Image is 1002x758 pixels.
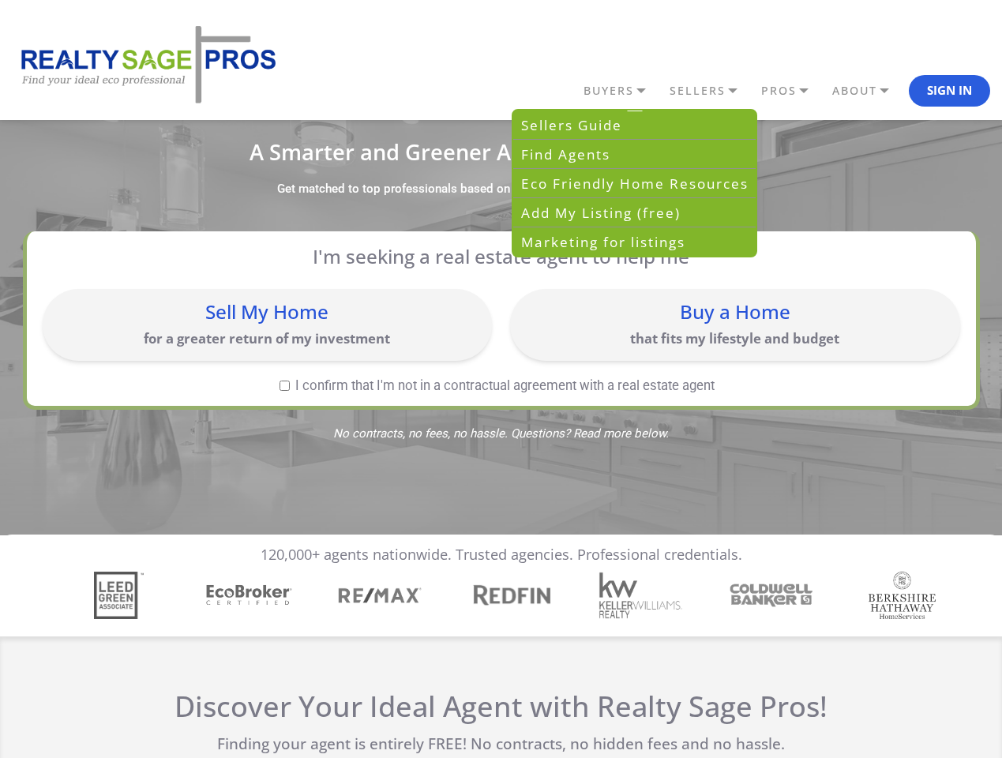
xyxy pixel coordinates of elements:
div: 6 / 7 [735,580,820,610]
button: Sign In [909,75,990,107]
p: Finding your agent is entirely FREE! No contracts, no hidden fees and no hassle. [171,735,831,753]
p: for a greater return of my investment [51,329,484,347]
a: SELLERS [666,77,757,104]
span: No contracts, no fees, no hassle. Questions? Read more below. [23,428,980,440]
a: PROS [757,77,828,104]
div: 2 / 7 [213,582,298,609]
a: Add My Listing (free) [513,198,756,227]
img: Sponsor Logo: Keller Williams Realty [599,572,683,619]
p: 120,000+ agents nationwide. Trusted agencies. Professional credentials. [261,546,742,564]
a: BUYERS [580,77,666,104]
a: Sellers Guide [513,111,756,140]
img: Sponsor Logo: Coldwell Banker [726,580,817,610]
img: REALTY SAGE PROS [12,24,280,106]
div: Buy a Home [518,302,951,321]
img: Sponsor Logo: Leed Green Associate [94,572,144,619]
div: 7 / 7 [865,572,950,619]
img: Sponsor Logo: Redfin [465,580,556,610]
div: 4 / 7 [474,580,558,610]
img: Sponsor Logo: Ecobroker [204,582,295,609]
label: Get matched to top professionals based on your unique real estate needs [277,182,670,197]
p: that fits my lifestyle and budget [518,329,951,347]
div: 5 / 7 [605,572,689,619]
div: BUYERS [512,109,757,257]
a: Marketing for listings [513,227,756,256]
div: 1 / 7 [82,572,167,619]
h2: Discover Your Ideal Agent with Realty Sage Pros! [171,689,831,723]
h1: A Smarter and Greener Approach to Real Estate. [23,141,980,163]
a: ABOUT [828,77,909,104]
img: Sponsor Logo: Remax [337,572,422,619]
label: I confirm that I'm not in a contractual agreement with a real estate agent [43,379,952,392]
a: Find Agents [513,140,756,169]
div: 3 / 7 [343,572,428,619]
img: Sponsor Logo: Berkshire Hathaway [869,572,936,619]
div: Sell My Home [51,302,484,321]
p: I'm seeking a real estate agent to help me [63,245,939,268]
a: Eco Friendly Home Resources [513,169,756,198]
input: I confirm that I'm not in a contractual agreement with a real estate agent [280,381,290,391]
